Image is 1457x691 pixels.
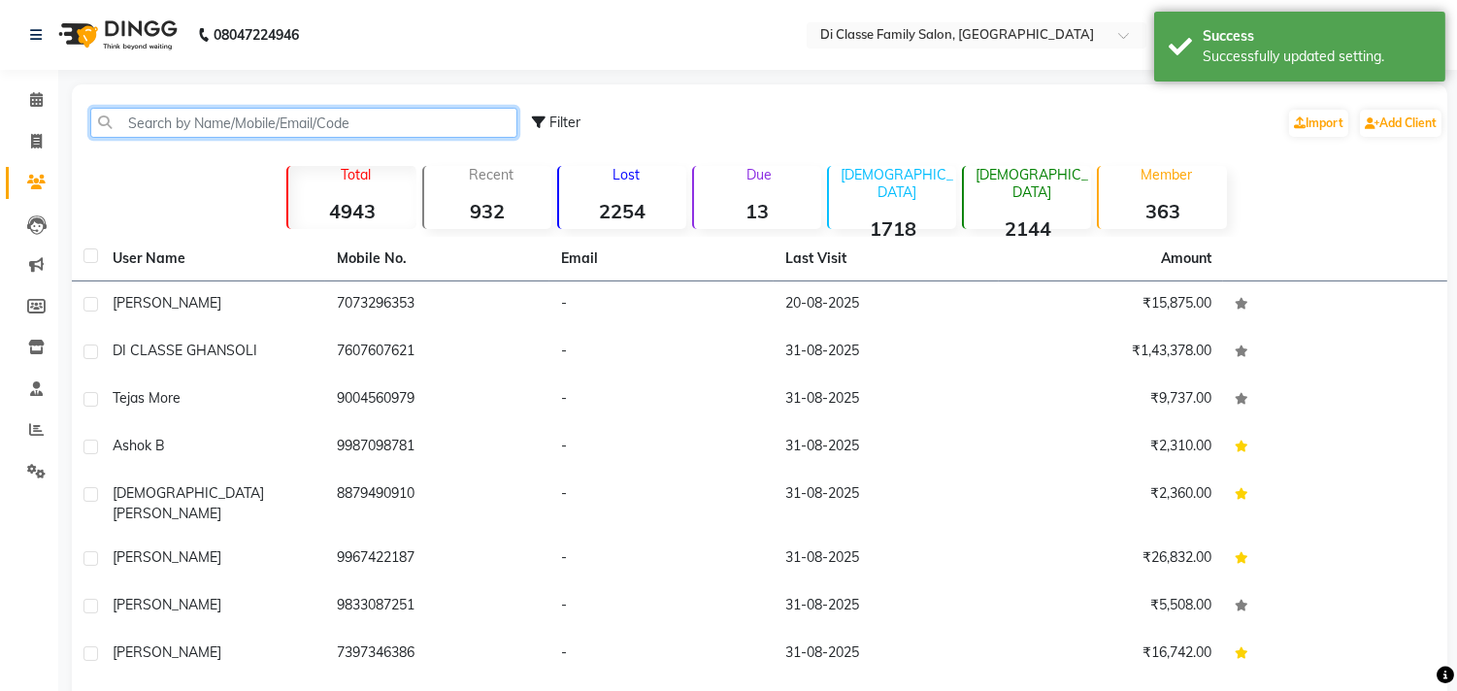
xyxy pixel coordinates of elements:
strong: 4943 [288,199,415,223]
a: Import [1289,110,1348,137]
td: ₹15,875.00 [999,281,1223,329]
td: 31-08-2025 [774,424,998,472]
p: Lost [567,166,686,183]
td: 9004560979 [325,377,549,424]
td: 9833087251 [325,583,549,631]
td: 31-08-2025 [774,536,998,583]
td: ₹2,360.00 [999,472,1223,536]
td: 31-08-2025 [774,631,998,678]
td: - [549,329,774,377]
span: Filter [549,114,580,131]
td: 31-08-2025 [774,377,998,424]
strong: 2144 [964,216,1091,241]
td: 9967422187 [325,536,549,583]
th: Mobile No. [325,237,549,281]
th: User Name [101,237,325,281]
span: [PERSON_NAME] [113,505,221,522]
td: 31-08-2025 [774,583,998,631]
td: - [549,472,774,536]
p: [DEMOGRAPHIC_DATA] [972,166,1091,201]
div: Successfully updated setting. [1203,47,1431,67]
b: 08047224946 [214,8,299,62]
strong: 2254 [559,199,686,223]
td: - [549,583,774,631]
td: ₹5,508.00 [999,583,1223,631]
strong: 363 [1099,199,1226,223]
span: [PERSON_NAME] [113,294,221,312]
span: [PERSON_NAME] [113,548,221,566]
span: [PERSON_NAME] [113,643,221,661]
td: ₹9,737.00 [999,377,1223,424]
div: Success [1203,26,1431,47]
td: 7073296353 [325,281,549,329]
td: - [549,377,774,424]
td: - [549,536,774,583]
p: Recent [432,166,551,183]
span: [DEMOGRAPHIC_DATA] [113,484,264,502]
td: 7397346386 [325,631,549,678]
td: 7607607621 [325,329,549,377]
p: Total [296,166,415,183]
th: Email [549,237,774,281]
td: - [549,631,774,678]
td: - [549,281,774,329]
strong: 932 [424,199,551,223]
a: Add Client [1360,110,1441,137]
td: 31-08-2025 [774,472,998,536]
p: Member [1107,166,1226,183]
th: Last Visit [774,237,998,281]
span: DI CLASSE GHANSOLI [113,342,257,359]
th: Amount [1149,237,1223,280]
td: 8879490910 [325,472,549,536]
td: ₹16,742.00 [999,631,1223,678]
td: 20-08-2025 [774,281,998,329]
span: Ashok B [113,437,165,454]
p: Due [698,166,821,183]
span: [PERSON_NAME] [113,596,221,613]
strong: 13 [694,199,821,223]
span: Tejas More [113,389,181,407]
td: 31-08-2025 [774,329,998,377]
p: [DEMOGRAPHIC_DATA] [837,166,956,201]
td: ₹1,43,378.00 [999,329,1223,377]
td: 9987098781 [325,424,549,472]
img: logo [50,8,182,62]
input: Search by Name/Mobile/Email/Code [90,108,517,138]
strong: 1718 [829,216,956,241]
td: ₹2,310.00 [999,424,1223,472]
td: - [549,424,774,472]
td: ₹26,832.00 [999,536,1223,583]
